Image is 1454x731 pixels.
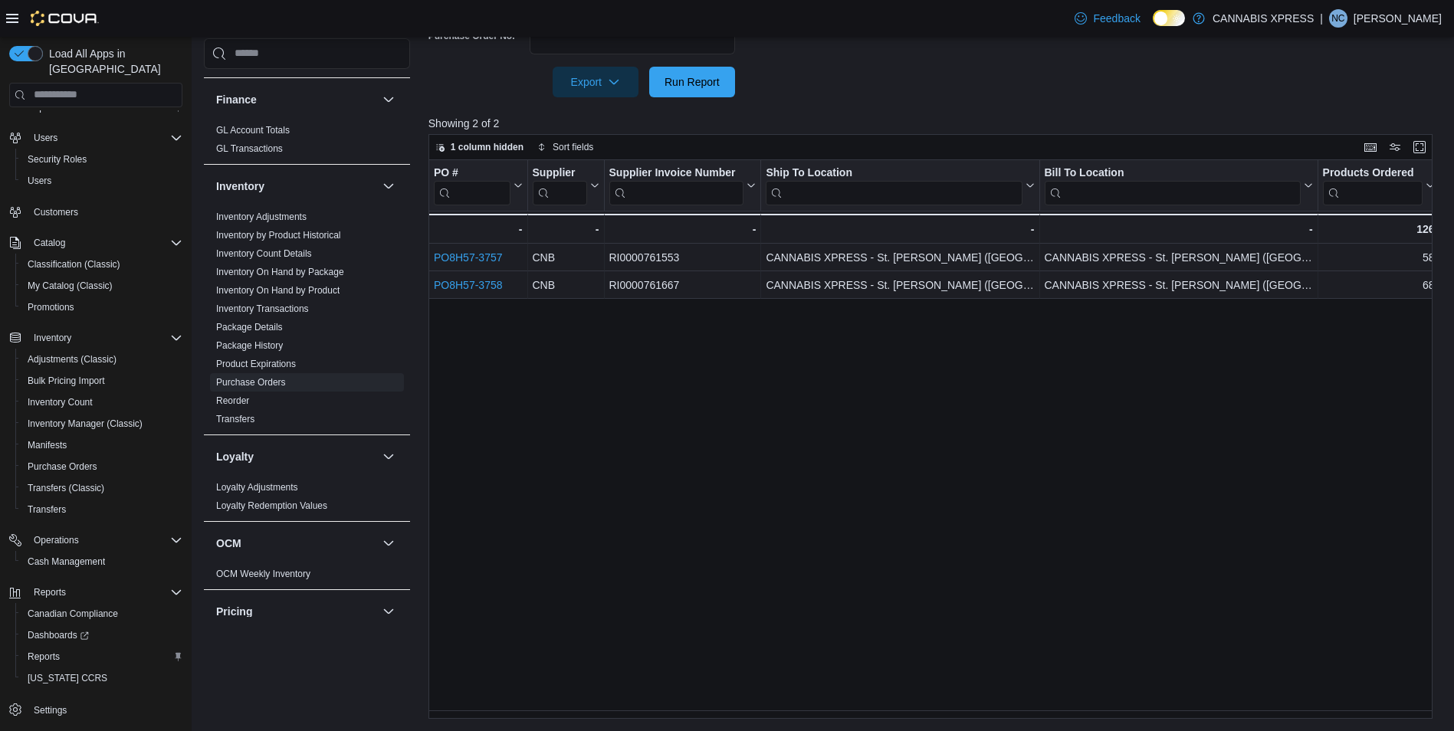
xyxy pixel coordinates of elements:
a: Bulk Pricing Import [21,372,111,390]
a: Reports [21,647,66,666]
div: Products Ordered [1322,166,1422,205]
a: Settings [28,701,73,720]
div: Supplier [532,166,586,205]
a: GL Transactions [216,143,283,154]
span: Transfers (Classic) [21,479,182,497]
span: Users [28,175,51,187]
span: Inventory Transactions [216,303,309,315]
span: Transfers [28,503,66,516]
button: Inventory Manager (Classic) [15,413,189,434]
button: Reports [3,582,189,603]
span: Loyalty Adjustments [216,481,298,493]
span: Promotions [21,298,182,316]
a: Inventory by Product Historical [216,230,341,241]
div: CANNABIS XPRESS - St. [PERSON_NAME] ([GEOGRAPHIC_DATA]) [766,248,1034,267]
span: Dashboards [21,626,182,644]
span: GL Transactions [216,143,283,155]
span: My Catalog (Classic) [21,277,182,295]
button: Inventory [28,329,77,347]
span: Inventory Count [21,393,182,411]
button: Manifests [15,434,189,456]
a: Adjustments (Classic) [21,350,123,369]
span: Operations [34,534,79,546]
button: Transfers (Classic) [15,477,189,499]
button: Users [28,129,64,147]
a: Dashboards [21,626,95,644]
span: Adjustments (Classic) [28,353,117,365]
button: Promotions [15,297,189,318]
span: [US_STATE] CCRS [28,672,107,684]
span: Loyalty Redemption Values [216,500,327,512]
span: GL Account Totals [216,124,290,136]
a: Transfers [216,414,254,425]
button: Reports [15,646,189,667]
span: Inventory Adjustments [216,211,307,223]
button: Pricing [379,602,398,621]
button: Ship To Location [766,166,1034,205]
div: Supplier [532,166,586,180]
span: Sort fields [553,141,593,153]
span: Purchase Orders [216,376,286,388]
p: | [1320,9,1323,28]
a: [US_STATE] CCRS [21,669,113,687]
a: Reorder [216,395,249,406]
span: Inventory [28,329,182,347]
div: - [609,220,756,238]
span: Transfers [21,500,182,519]
button: Operations [3,529,189,551]
button: Transfers [15,499,189,520]
button: [US_STATE] CCRS [15,667,189,689]
span: Inventory Count Details [216,247,312,260]
button: Products Ordered [1322,166,1434,205]
button: Adjustments (Classic) [15,349,189,370]
a: Dashboards [15,624,189,646]
h3: Loyalty [216,449,254,464]
input: Dark Mode [1153,10,1185,26]
span: Reports [28,651,60,663]
button: Loyalty [379,447,398,466]
a: PO8H57-3758 [434,279,503,291]
a: Package History [216,340,283,351]
span: Cash Management [21,552,182,571]
span: Inventory [34,332,71,344]
span: Purchase Orders [21,457,182,476]
p: [PERSON_NAME] [1354,9,1442,28]
p: CANNABIS XPRESS [1213,9,1314,28]
a: Purchase Orders [216,377,286,388]
div: Ship To Location [766,166,1022,205]
button: Users [3,127,189,149]
div: Supplier Invoice Number [609,166,743,205]
span: Users [28,129,182,147]
a: PO8H57-3757 [434,251,503,264]
span: Canadian Compliance [28,608,118,620]
a: Loyalty Redemption Values [216,500,327,511]
span: Inventory Manager (Classic) [21,415,182,433]
div: Finance [204,121,410,164]
span: Operations [28,531,182,549]
div: Bill To Location [1044,166,1300,205]
button: Inventory [216,179,376,194]
button: Inventory [379,177,398,195]
button: Pricing [216,604,376,619]
span: Inventory Manager (Classic) [28,418,143,430]
div: Loyalty [204,478,410,521]
span: Product Expirations [216,358,296,370]
a: OCM Weekly Inventory [216,569,310,579]
div: OCM [204,565,410,589]
button: OCM [379,534,398,552]
span: Security Roles [28,153,87,166]
span: Load All Apps in [GEOGRAPHIC_DATA] [43,46,182,77]
div: - [532,220,599,238]
span: Washington CCRS [21,669,182,687]
div: RI0000761667 [609,276,756,294]
a: GL Account Totals [216,125,290,136]
div: 58 [1322,248,1434,267]
button: Settings [3,698,189,720]
button: Display options [1386,138,1404,156]
span: Manifests [28,439,67,451]
div: CNB [532,276,599,294]
a: Package Details [216,322,283,333]
span: Inventory On Hand by Product [216,284,340,297]
div: Supplier Invoice Number [609,166,743,180]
